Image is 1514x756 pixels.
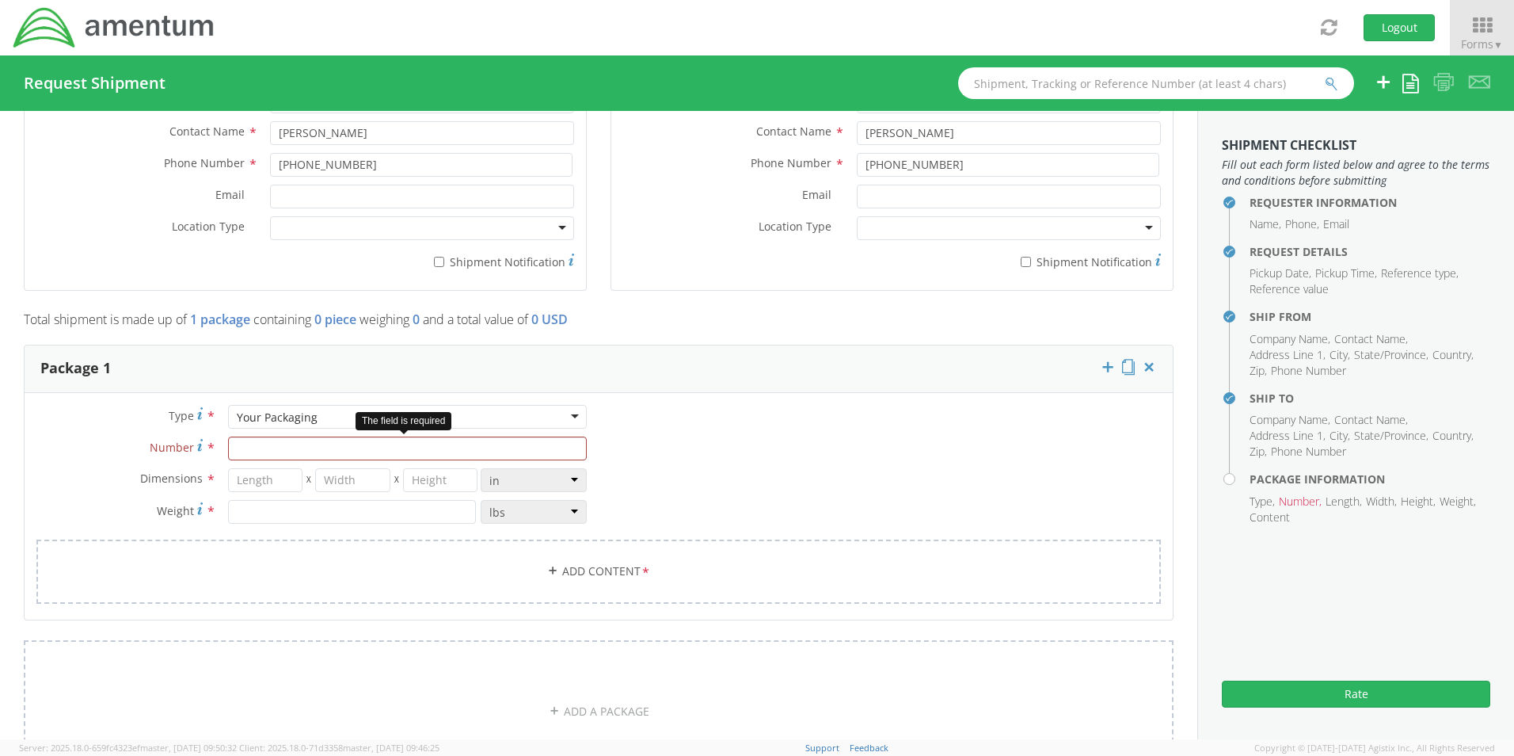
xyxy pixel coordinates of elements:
li: Contact Name [1334,412,1408,428]
a: Feedback [850,742,888,754]
div: Your Packaging [237,410,318,426]
span: Weight [157,503,194,518]
li: Reference value [1250,281,1329,297]
span: Location Type [172,219,245,234]
img: dyn-intl-logo-049831509241104b2a82.png [12,6,216,50]
a: Add Content [36,540,1161,604]
span: master, [DATE] 09:50:32 [140,742,237,754]
span: Number [150,440,194,455]
button: Rate [1222,681,1490,708]
p: Total shipment is made up of containing weighing and a total value of [24,311,1174,337]
input: Height [403,468,478,492]
li: Content [1250,510,1290,525]
span: Phone Number [164,155,245,170]
span: Client: 2025.18.0-71d3358 [239,742,439,754]
span: ▼ [1493,38,1503,52]
span: Phone Number [751,155,831,170]
li: Pickup Time [1315,265,1377,281]
span: Fill out each form listed below and agree to the terms and conditions before submitting [1222,157,1490,189]
h4: Ship From [1250,311,1490,323]
li: Country [1432,428,1474,444]
span: 1 package [190,311,250,328]
h3: Shipment Checklist [1222,139,1490,153]
span: Contact Name [169,124,245,139]
li: Address Line 1 [1250,428,1326,444]
span: master, [DATE] 09:46:25 [343,742,439,754]
span: 0 USD [531,311,568,328]
input: Length [228,468,303,492]
span: 0 [413,311,420,328]
li: State/Province [1354,347,1428,363]
li: Reference type [1381,265,1459,281]
h4: Request Details [1250,246,1490,258]
h4: Requester Information [1250,197,1490,208]
li: Country [1432,347,1474,363]
li: State/Province [1354,428,1428,444]
li: Length [1326,494,1362,510]
li: Height [1401,494,1436,510]
li: Address Line 1 [1250,347,1326,363]
div: The field is required [356,412,451,430]
li: Type [1250,494,1275,510]
h4: Ship To [1250,392,1490,404]
li: Number [1279,494,1322,510]
label: Shipment Notification [270,251,574,270]
input: Shipment Notification [1021,257,1031,267]
span: 0 piece [314,311,356,328]
li: Phone [1285,216,1319,232]
li: Width [1366,494,1397,510]
span: Email [215,187,245,202]
li: Weight [1440,494,1476,510]
input: Shipment, Tracking or Reference Number (at least 4 chars) [958,67,1354,99]
span: Dimensions [140,471,203,486]
span: Copyright © [DATE]-[DATE] Agistix Inc., All Rights Reserved [1254,742,1495,754]
span: Contact Name [756,124,831,139]
input: Shipment Notification [434,257,444,267]
li: Company Name [1250,412,1330,428]
li: Company Name [1250,331,1330,347]
li: Pickup Date [1250,265,1311,281]
button: Logout [1364,14,1435,41]
h4: Request Shipment [24,74,165,92]
li: Contact Name [1334,331,1408,347]
a: Support [805,742,839,754]
span: Type [169,408,194,423]
span: Forms [1461,36,1503,52]
span: Location Type [759,219,831,234]
li: Zip [1250,363,1267,379]
span: X [390,468,403,492]
li: Email [1323,216,1349,232]
span: Server: 2025.18.0-659fc4323ef [19,742,237,754]
label: Shipment Notification [857,251,1161,270]
input: Width [315,468,390,492]
li: Phone Number [1271,363,1346,379]
h3: Package 1 [40,361,111,376]
li: Name [1250,216,1281,232]
li: City [1330,428,1350,444]
span: X [302,468,315,492]
li: City [1330,347,1350,363]
h4: Package Information [1250,473,1490,485]
li: Zip [1250,444,1267,460]
span: Email [802,187,831,202]
li: Phone Number [1271,444,1346,460]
